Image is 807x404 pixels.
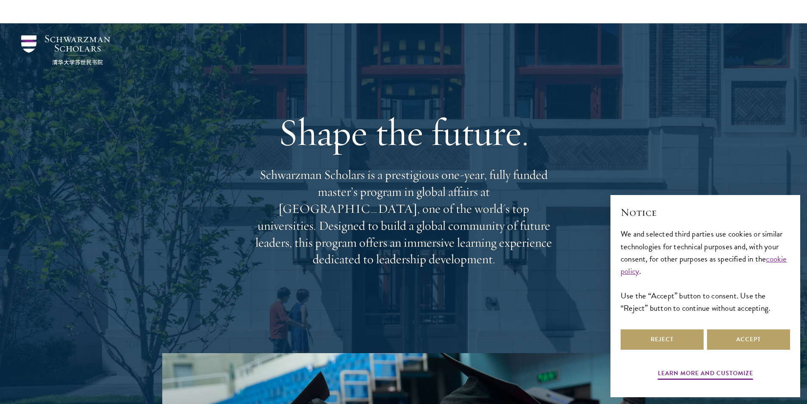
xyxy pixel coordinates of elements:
button: Accept [707,329,790,350]
a: cookie policy [621,253,787,277]
button: Reject [621,329,704,350]
h2: Notice [621,205,790,220]
button: Learn more and customize [658,368,753,381]
h1: Shape the future. [251,109,556,156]
div: We and selected third parties use cookies or similar technologies for technical purposes and, wit... [621,228,790,314]
p: Schwarzman Scholars is a prestigious one-year, fully funded master’s program in global affairs at... [251,167,556,268]
img: Schwarzman Scholars [21,35,110,65]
